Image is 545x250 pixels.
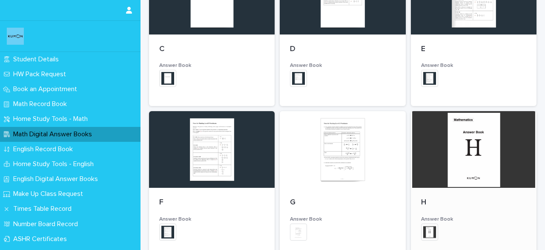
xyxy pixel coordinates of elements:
p: D [290,45,395,54]
h3: Answer Book [421,216,526,223]
p: Student Details [10,55,66,63]
p: Number Board Record [10,220,85,228]
p: ASHR Certificates [10,235,74,243]
h3: Answer Book [421,62,526,69]
p: C [159,45,264,54]
p: English Record Book [10,145,80,153]
h3: Answer Book [290,216,395,223]
p: HW Pack Request [10,70,73,78]
h3: Answer Book [159,216,264,223]
p: E [421,45,526,54]
h3: Answer Book [290,62,395,69]
p: Math Digital Answer Books [10,130,99,138]
p: Math Record Book [10,100,74,108]
p: Make Up Class Request [10,190,90,198]
p: Home Study Tools - English [10,160,100,168]
p: G [290,198,395,207]
p: F [159,198,264,207]
p: Home Study Tools - Math [10,115,95,123]
p: Book an Appointment [10,85,84,93]
h3: Answer Book [159,62,264,69]
p: English Digital Answer Books [10,175,105,183]
img: o6XkwfS7S2qhyeB9lxyF [7,28,24,45]
p: H [421,198,526,207]
p: Times Table Record [10,205,78,213]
